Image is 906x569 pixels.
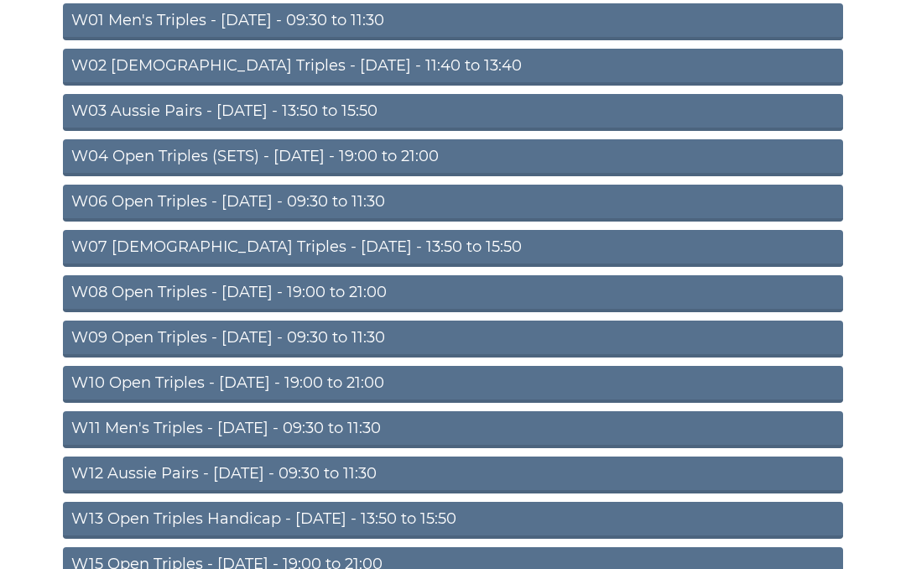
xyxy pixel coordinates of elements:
[63,139,843,176] a: W04 Open Triples (SETS) - [DATE] - 19:00 to 21:00
[63,457,843,493] a: W12 Aussie Pairs - [DATE] - 09:30 to 11:30
[63,366,843,403] a: W10 Open Triples - [DATE] - 19:00 to 21:00
[63,94,843,131] a: W03 Aussie Pairs - [DATE] - 13:50 to 15:50
[63,3,843,40] a: W01 Men's Triples - [DATE] - 09:30 to 11:30
[63,230,843,267] a: W07 [DEMOGRAPHIC_DATA] Triples - [DATE] - 13:50 to 15:50
[63,411,843,448] a: W11 Men's Triples - [DATE] - 09:30 to 11:30
[63,49,843,86] a: W02 [DEMOGRAPHIC_DATA] Triples - [DATE] - 11:40 to 13:40
[63,185,843,222] a: W06 Open Triples - [DATE] - 09:30 to 11:30
[63,502,843,539] a: W13 Open Triples Handicap - [DATE] - 13:50 to 15:50
[63,321,843,358] a: W09 Open Triples - [DATE] - 09:30 to 11:30
[63,275,843,312] a: W08 Open Triples - [DATE] - 19:00 to 21:00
